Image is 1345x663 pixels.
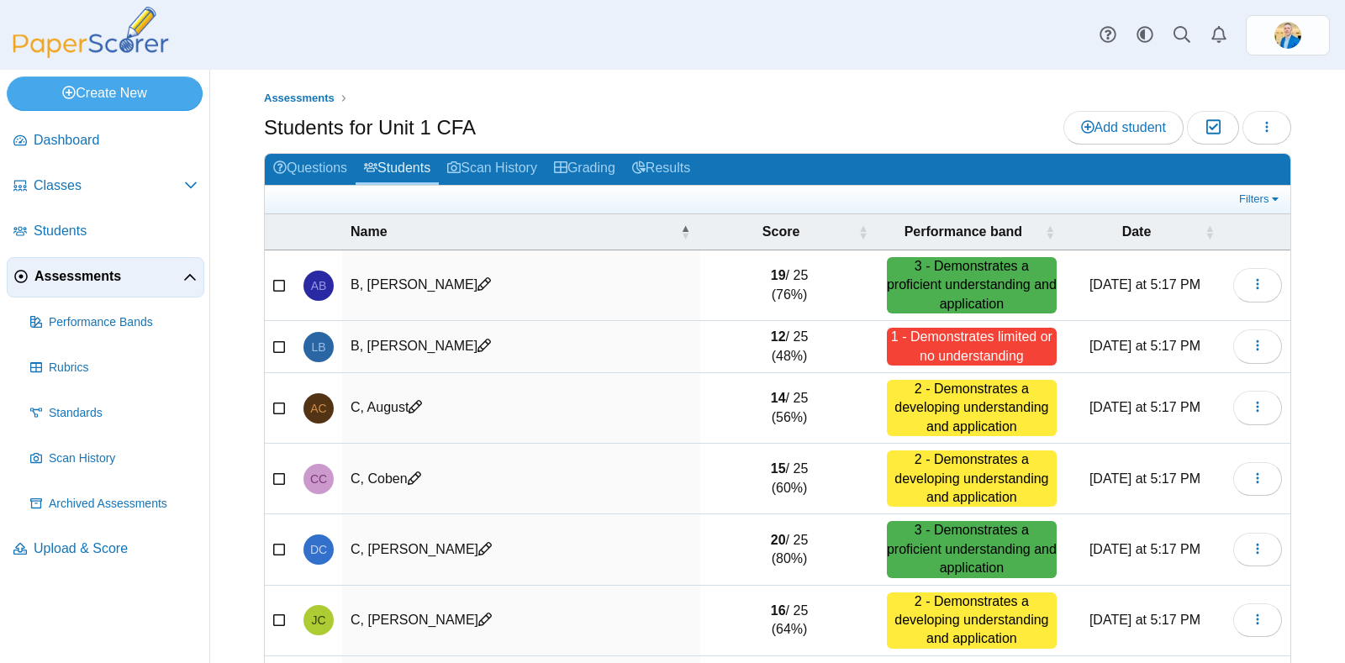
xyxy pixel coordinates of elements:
a: Scan History [24,439,204,479]
td: / 25 (64%) [700,586,878,656]
span: Name : Activate to invert sorting [680,214,690,250]
b: 19 [771,268,786,282]
div: 2 - Demonstrates a developing understanding and application [887,592,1057,649]
a: Students [7,212,204,252]
span: Jasmine C [311,614,325,626]
span: Standards [49,405,198,422]
td: C, Coben [342,444,700,514]
span: Students [34,222,198,240]
a: Add student [1063,111,1184,145]
a: Scan History [439,154,546,185]
td: C, [PERSON_NAME] [342,586,700,656]
span: Date [1122,224,1152,239]
b: 12 [771,329,786,344]
td: B, [PERSON_NAME] [342,321,700,373]
td: / 25 (76%) [700,250,878,321]
span: Assessments [34,267,183,286]
time: Sep 8, 2025 at 5:17 PM [1089,613,1200,627]
span: Performance band : Activate to sort [1045,214,1055,250]
td: / 25 (48%) [700,321,878,373]
a: Create New [7,76,203,110]
span: Performance Bands [49,314,198,331]
b: 20 [771,533,786,547]
img: PaperScorer [7,7,175,58]
span: Ashlynn B [311,280,327,292]
span: Lily B [311,341,325,353]
span: Score [762,224,799,239]
span: Assessments [264,92,335,104]
span: Archived Assessments [49,496,198,513]
span: Rubrics [49,360,198,376]
a: Standards [24,393,204,434]
span: Upload & Score [34,539,198,558]
span: Dane C [310,544,327,555]
a: Upload & Score [7,529,204,570]
div: 2 - Demonstrates a developing understanding and application [887,450,1057,507]
span: Name [351,224,388,239]
time: Sep 8, 2025 at 5:17 PM [1089,471,1200,486]
a: Questions [265,154,356,185]
div: 3 - Demonstrates a proficient understanding and application [887,521,1057,577]
a: Rubrics [24,348,204,388]
a: Assessments [7,257,204,297]
span: Add student [1081,120,1166,134]
td: / 25 (60%) [700,444,878,514]
td: / 25 (80%) [700,514,878,585]
span: Classes [34,176,184,195]
time: Sep 8, 2025 at 5:17 PM [1089,542,1200,556]
time: Sep 8, 2025 at 5:17 PM [1089,277,1200,292]
a: Results [624,154,699,185]
a: Classes [7,166,204,207]
span: Performance band [905,224,1022,239]
td: C, [PERSON_NAME] [342,514,700,585]
div: 1 - Demonstrates limited or no understanding [887,328,1057,366]
span: Dashboard [34,131,198,150]
td: C, August [342,373,700,444]
b: 16 [771,603,786,618]
a: ps.jrF02AmRZeRNgPWo [1246,15,1330,55]
h1: Students for Unit 1 CFA [264,113,476,142]
a: Filters [1235,191,1286,208]
span: Travis McFarland [1274,22,1301,49]
span: Scan History [49,450,198,467]
span: August C [310,403,326,414]
a: Alerts [1200,17,1237,54]
a: Assessments [260,88,339,109]
div: 3 - Demonstrates a proficient understanding and application [887,257,1057,313]
div: 2 - Demonstrates a developing understanding and application [887,380,1057,436]
a: Archived Assessments [24,484,204,524]
img: ps.jrF02AmRZeRNgPWo [1274,22,1301,49]
a: Performance Bands [24,303,204,343]
b: 14 [771,391,786,405]
td: / 25 (56%) [700,373,878,444]
span: Date : Activate to sort [1205,214,1215,250]
time: Sep 8, 2025 at 5:17 PM [1089,400,1200,414]
td: B, [PERSON_NAME] [342,250,700,321]
span: Score : Activate to sort [858,214,868,250]
a: PaperScorer [7,46,175,61]
span: Coben C [310,473,327,485]
time: Sep 8, 2025 at 5:17 PM [1089,339,1200,353]
a: Dashboard [7,121,204,161]
b: 15 [771,461,786,476]
a: Grading [546,154,624,185]
a: Students [356,154,439,185]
